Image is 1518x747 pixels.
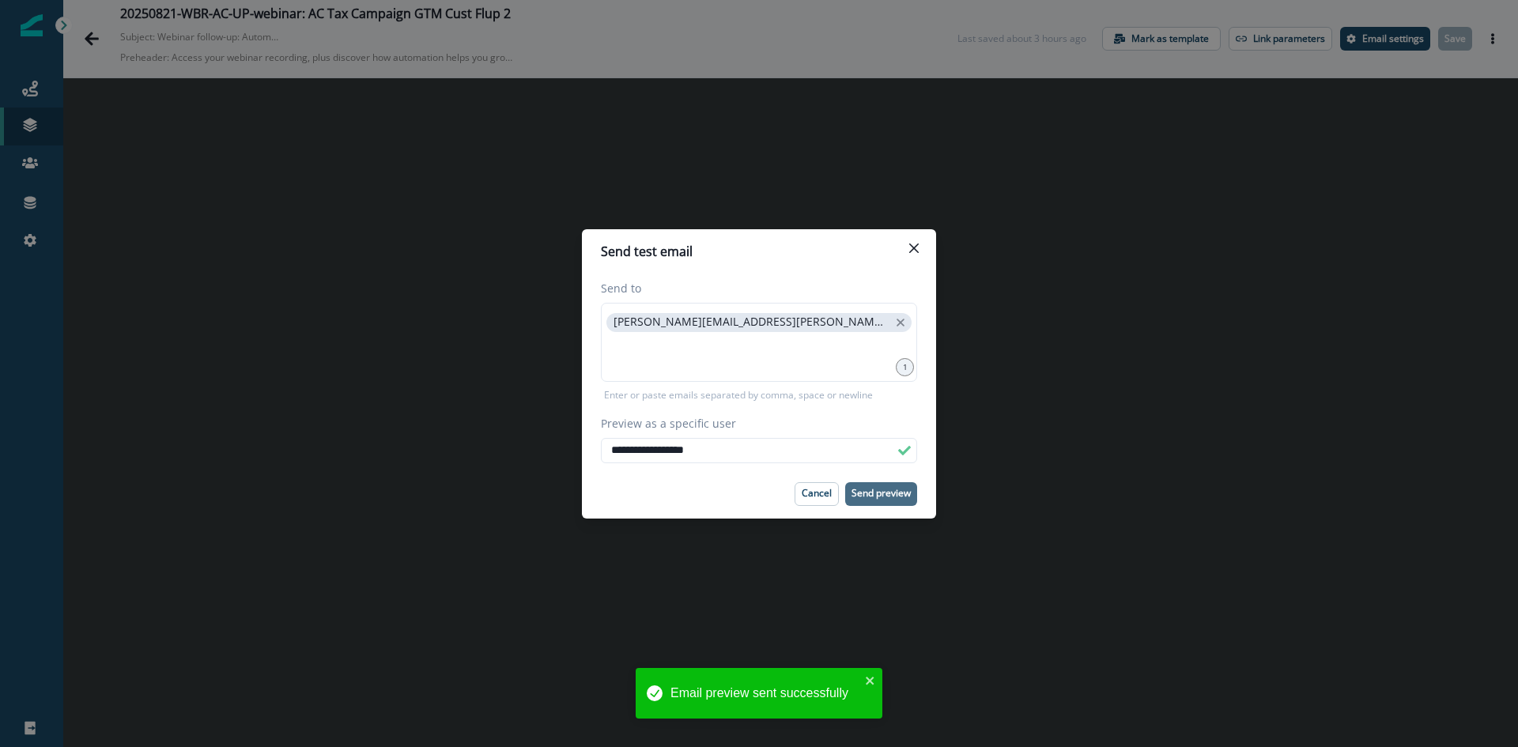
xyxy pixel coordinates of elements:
[795,482,839,506] button: Cancel
[601,415,908,432] label: Preview as a specific user
[614,315,889,329] p: [PERSON_NAME][EMAIL_ADDRESS][PERSON_NAME][DOMAIN_NAME]
[601,242,693,261] p: Send test email
[901,236,927,261] button: Close
[893,315,908,330] button: close
[845,482,917,506] button: Send preview
[852,488,911,499] p: Send preview
[670,684,860,703] div: Email preview sent successfully
[601,280,908,296] label: Send to
[896,358,914,376] div: 1
[865,674,876,687] button: close
[601,388,876,402] p: Enter or paste emails separated by comma, space or newline
[802,488,832,499] p: Cancel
